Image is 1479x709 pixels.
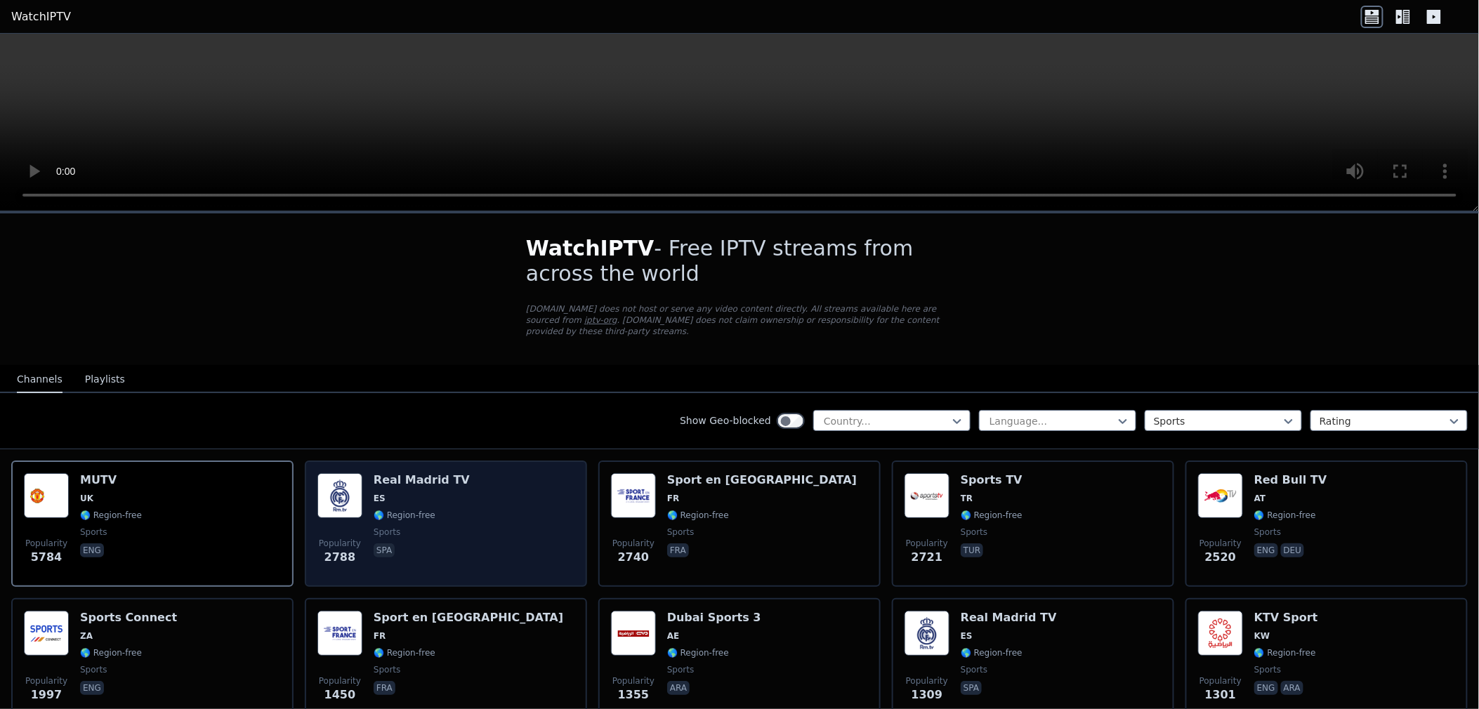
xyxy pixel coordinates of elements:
[319,538,361,549] span: Popularity
[374,510,435,521] span: 🌎 Region-free
[80,543,104,557] p: eng
[17,366,63,393] button: Channels
[611,611,656,656] img: Dubai Sports 3
[1254,664,1281,675] span: sports
[905,611,949,656] img: Real Madrid TV
[11,8,71,25] a: WatchIPTV
[667,647,729,658] span: 🌎 Region-free
[526,236,953,286] h1: - Free IPTV streams from across the world
[317,611,362,656] img: Sport en France
[1254,493,1266,504] span: AT
[374,473,470,487] h6: Real Madrid TV
[25,538,67,549] span: Popularity
[961,630,973,642] span: ES
[961,493,973,504] span: TR
[1198,611,1243,656] img: KTV Sport
[961,664,987,675] span: sports
[667,611,761,625] h6: Dubai Sports 3
[1254,543,1278,557] p: eng
[906,538,948,549] span: Popularity
[374,543,395,557] p: spa
[374,493,386,504] span: ES
[667,493,679,504] span: FR
[24,473,69,518] img: MUTV
[324,549,356,566] span: 2788
[961,526,987,538] span: sports
[906,675,948,687] span: Popularity
[912,549,943,566] span: 2721
[1281,681,1303,695] p: ara
[961,473,1023,487] h6: Sports TV
[912,687,943,703] span: 1309
[667,473,857,487] h6: Sport en [GEOGRAPHIC_DATA]
[374,647,435,658] span: 🌎 Region-free
[1254,681,1278,695] p: eng
[25,675,67,687] span: Popularity
[667,526,694,538] span: sports
[374,630,386,642] span: FR
[80,493,93,504] span: UK
[1281,543,1305,557] p: deu
[1205,687,1237,703] span: 1301
[374,681,395,695] p: fra
[1254,647,1316,658] span: 🌎 Region-free
[374,611,563,625] h6: Sport en [GEOGRAPHIC_DATA]
[1199,675,1242,687] span: Popularity
[1205,549,1237,566] span: 2520
[667,510,729,521] span: 🌎 Region-free
[1254,473,1327,487] h6: Red Bull TV
[526,303,953,337] p: [DOMAIN_NAME] does not host or serve any video content directly. All streams available here are s...
[24,611,69,656] img: Sports Connect
[1199,538,1242,549] span: Popularity
[374,526,400,538] span: sports
[80,681,104,695] p: eng
[612,538,655,549] span: Popularity
[85,366,125,393] button: Playlists
[961,543,983,557] p: tur
[961,611,1057,625] h6: Real Madrid TV
[667,664,694,675] span: sports
[611,473,656,518] img: Sport en France
[618,549,650,566] span: 2740
[1254,630,1270,642] span: KW
[618,687,650,703] span: 1355
[80,510,142,521] span: 🌎 Region-free
[667,543,689,557] p: fra
[324,687,356,703] span: 1450
[80,664,107,675] span: sports
[1254,510,1316,521] span: 🌎 Region-free
[319,675,361,687] span: Popularity
[612,675,655,687] span: Popularity
[680,413,771,428] label: Show Geo-blocked
[80,647,142,658] span: 🌎 Region-free
[1254,526,1281,538] span: sports
[31,549,63,566] span: 5784
[80,526,107,538] span: sports
[961,647,1023,658] span: 🌎 Region-free
[584,315,617,325] a: iptv-org
[80,473,142,487] h6: MUTV
[961,681,982,695] p: spa
[1254,611,1318,625] h6: KTV Sport
[526,236,655,260] span: WatchIPTV
[31,687,63,703] span: 1997
[1198,473,1243,518] img: Red Bull TV
[667,681,690,695] p: ara
[80,630,93,642] span: ZA
[317,473,362,518] img: Real Madrid TV
[961,510,1023,521] span: 🌎 Region-free
[667,630,679,642] span: AE
[80,611,177,625] h6: Sports Connect
[374,664,400,675] span: sports
[905,473,949,518] img: Sports TV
